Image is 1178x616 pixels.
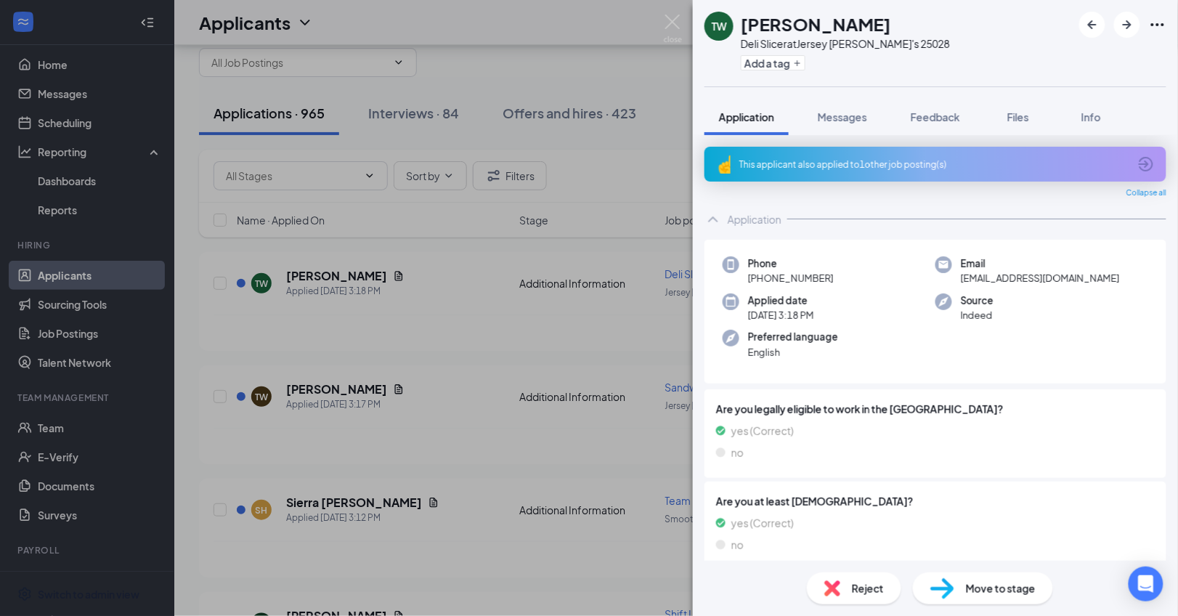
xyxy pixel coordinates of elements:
[1149,16,1166,33] svg: Ellipses
[712,19,727,33] div: TW
[741,36,950,51] div: Deli Slicer at Jersey [PERSON_NAME]'s 25028
[741,12,891,36] h1: [PERSON_NAME]
[961,293,994,308] span: Source
[1084,16,1101,33] svg: ArrowLeftNew
[748,271,834,285] span: [PHONE_NUMBER]
[1129,567,1163,601] div: Open Intercom Messenger
[748,345,838,360] span: English
[961,308,994,323] span: Indeed
[748,293,814,308] span: Applied date
[731,537,744,553] span: no
[911,110,960,123] span: Feedback
[1137,155,1155,173] svg: ArrowCircle
[966,580,1036,596] span: Move to stage
[739,158,1129,171] div: This applicant also applied to 1 other job posting(s)
[741,55,805,70] button: PlusAdd a tag
[793,59,802,68] svg: Plus
[719,110,774,123] span: Application
[748,330,838,344] span: Preferred language
[852,580,884,596] span: Reject
[1126,187,1166,199] span: Collapse all
[748,256,834,271] span: Phone
[716,401,1155,417] span: Are you legally eligible to work in the [GEOGRAPHIC_DATA]?
[731,423,794,439] span: yes (Correct)
[1079,12,1105,38] button: ArrowLeftNew
[1118,16,1136,33] svg: ArrowRight
[818,110,867,123] span: Messages
[1114,12,1140,38] button: ArrowRight
[961,271,1120,285] span: [EMAIL_ADDRESS][DOMAIN_NAME]
[731,445,744,461] span: no
[748,308,814,323] span: [DATE] 3:18 PM
[716,493,1155,509] span: Are you at least [DEMOGRAPHIC_DATA]?
[1007,110,1029,123] span: Files
[704,211,722,228] svg: ChevronUp
[731,515,794,531] span: yes (Correct)
[961,256,1120,271] span: Email
[728,212,781,227] div: Application
[1081,110,1101,123] span: Info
